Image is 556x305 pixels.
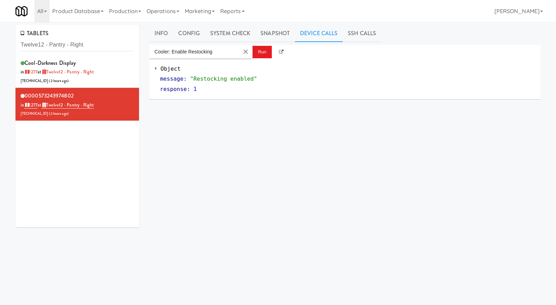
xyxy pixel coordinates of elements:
a: 1277 [24,69,38,75]
span: : [187,86,190,92]
a: 1277 [24,102,38,109]
span: in [21,102,38,108]
span: 0000573243974802 [24,92,74,100]
a: Config [173,25,205,42]
span: TABLETS [21,29,49,37]
span: message [160,75,183,82]
span: : [183,75,187,82]
input: Enter api call... [149,45,239,59]
a: System Check [205,25,255,42]
span: 2 hours ago [51,111,67,116]
span: in [21,69,38,75]
a: Snapshot [255,25,295,42]
button: Clear Input [240,47,251,57]
span: at [38,69,94,75]
li: cool-darkness Displayin 1277at Twelve12 - Pantry - Right[TECHNICAL_ID] (2 hours ago) [15,55,139,88]
img: Micromart [15,5,28,17]
span: [TECHNICAL_ID] ( ) [21,111,69,116]
a: Twelve12 - Pantry - Right [41,102,94,109]
span: [TECHNICAL_ID] ( ) [21,78,69,83]
a: Twelve12 - Pantry - Right [41,69,94,75]
li: 0000573243974802in 1277at Twelve12 - Pantry - Right[TECHNICAL_ID] (2 hours ago) [15,88,139,121]
a: SSH Calls [343,25,381,42]
span: Object [161,65,181,72]
input: Search tablets [21,39,134,51]
a: Device Calls [295,25,343,42]
a: Info [149,25,173,42]
span: "Restocking enabled" [190,75,257,82]
button: Run [253,46,272,58]
span: cool-darkness Display [24,59,76,67]
span: 2 hours ago [51,78,67,83]
span: response [160,86,187,92]
span: at [38,102,94,108]
span: 1 [193,86,197,92]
